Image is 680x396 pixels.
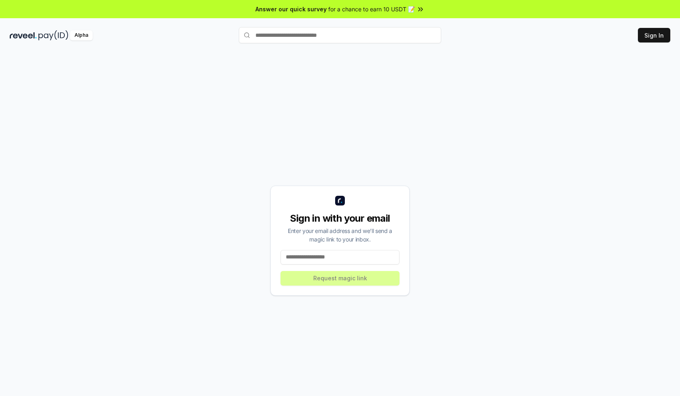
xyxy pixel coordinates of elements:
[255,5,327,13] span: Answer our quick survey
[38,30,68,40] img: pay_id
[280,212,399,225] div: Sign in with your email
[70,30,93,40] div: Alpha
[10,30,37,40] img: reveel_dark
[328,5,415,13] span: for a chance to earn 10 USDT 📝
[638,28,670,42] button: Sign In
[280,227,399,244] div: Enter your email address and we’ll send a magic link to your inbox.
[335,196,345,205] img: logo_small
